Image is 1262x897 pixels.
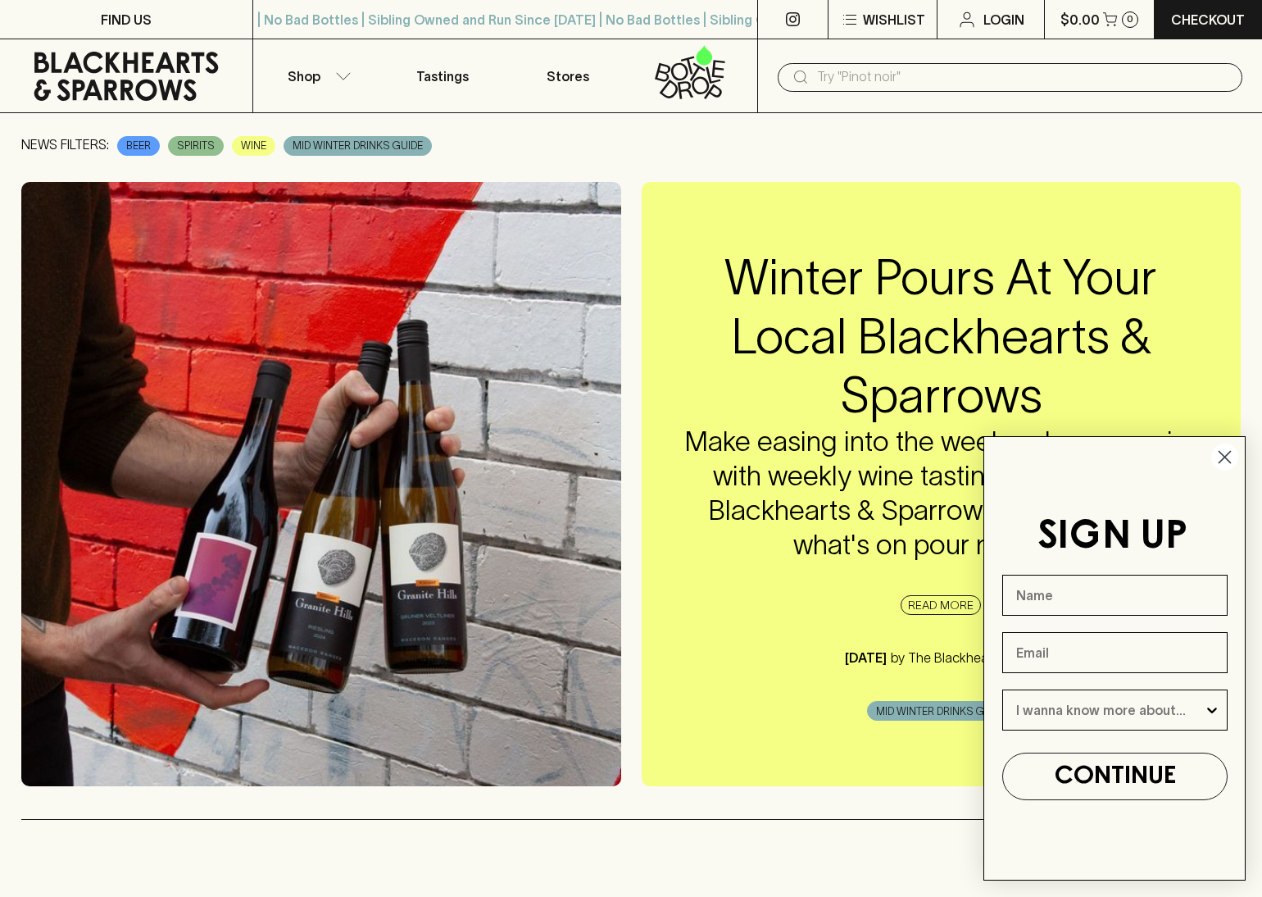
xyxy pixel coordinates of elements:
button: Close dialog [1210,443,1239,471]
p: FIND US [101,10,152,30]
p: Login [983,10,1024,30]
span: BEER [118,138,159,154]
span: SPIRITS [169,138,223,154]
span: SIGN UP [1037,518,1187,556]
div: FLYOUT Form [967,420,1262,897]
span: MID WINTER DRINKS GUIDE [284,138,431,154]
button: Show Options [1204,690,1220,730]
p: $0.00 [1060,10,1100,30]
p: Checkout [1171,10,1245,30]
img: _MG_3334.jpg [21,182,621,786]
input: I wanna know more about... [1016,690,1204,730]
p: Shop [288,66,320,86]
input: Try "Pinot noir" [817,64,1229,90]
p: by The Blackhearts Crew [887,650,1037,665]
p: Tastings [416,66,469,86]
a: Tastings [379,39,506,112]
p: [DATE] [845,650,887,665]
h4: Make easing into the weekend even easier with weekly wine tastings at your local Blackhearts & Sp... [674,425,1209,562]
span: MID WINTER DRINKS GUIDE [868,703,1015,720]
a: Stores [506,39,632,112]
h2: Winter Pours At Your Local Blackhearts & Sparrows [674,248,1209,425]
p: 0 [1127,15,1133,24]
p: NEWS FILTERS: [21,134,109,157]
p: Stores [547,66,589,86]
a: READ MORE [901,595,981,615]
span: WINE [233,138,275,154]
p: Wishlist [863,10,925,30]
input: Name [1002,575,1228,616]
input: Email [1002,632,1228,673]
button: Shop [253,39,379,112]
button: CONTINUE [1002,753,1228,800]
